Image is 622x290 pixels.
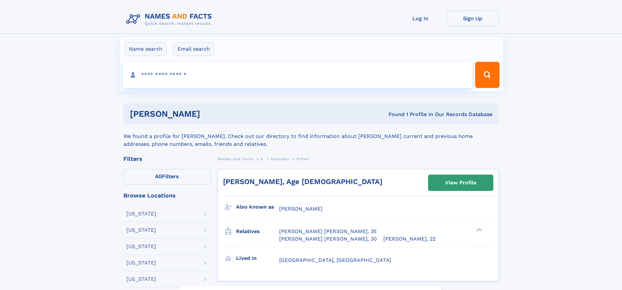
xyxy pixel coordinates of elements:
[123,193,211,198] div: Browse Locations
[125,42,167,56] label: Name search
[123,125,499,148] div: We found a profile for [PERSON_NAME]. Check out our directory to find information about [PERSON_N...
[126,228,156,233] div: [US_STATE]
[475,62,499,88] button: Search Button
[271,155,289,163] a: Karaman
[383,235,436,243] a: [PERSON_NAME], 22
[394,10,447,26] a: Log In
[155,173,162,179] span: All
[126,244,156,249] div: [US_STATE]
[217,155,253,163] a: Names and Facts
[447,10,499,26] a: Sign Up
[173,42,214,56] label: Email search
[126,260,156,265] div: [US_STATE]
[261,155,263,163] a: K
[236,253,279,264] h3: Lived in
[223,178,382,186] a: [PERSON_NAME], Age [DEMOGRAPHIC_DATA]
[126,277,156,282] div: [US_STATE]
[123,169,211,185] label: Filters
[123,10,217,28] img: Logo Names and Facts
[236,226,279,237] h3: Relatives
[279,257,391,263] span: [GEOGRAPHIC_DATA], [GEOGRAPHIC_DATA]
[123,62,472,88] input: search input
[296,157,309,161] span: Orhan
[475,228,483,232] div: ❯
[236,201,279,213] h3: Also known as
[445,175,476,190] div: View Profile
[123,156,211,162] div: Filters
[279,228,376,235] a: [PERSON_NAME] [PERSON_NAME], 35
[130,110,295,118] h1: [PERSON_NAME]
[126,211,156,216] div: [US_STATE]
[294,111,492,118] div: Found 1 Profile In Our Records Database
[428,175,493,191] a: View Profile
[279,235,377,243] a: [PERSON_NAME] [PERSON_NAME], 30
[271,157,289,161] span: Karaman
[261,157,263,161] span: K
[279,206,323,212] span: [PERSON_NAME]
